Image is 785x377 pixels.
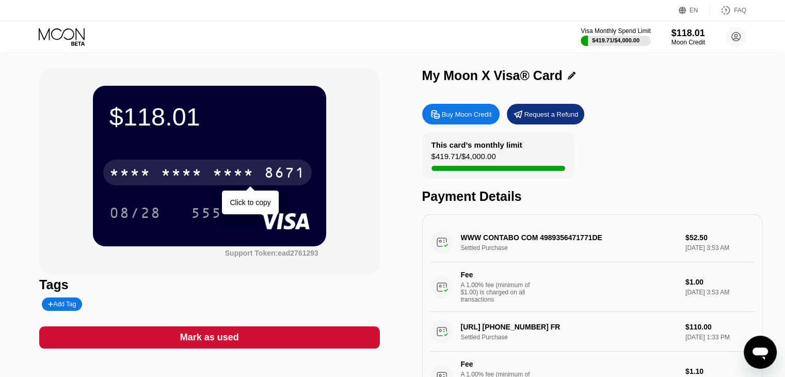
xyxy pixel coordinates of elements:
div: Fee [461,360,533,368]
div: Add Tag [42,297,82,311]
div: This card’s monthly limit [431,140,522,149]
div: Add Tag [48,301,76,308]
div: Support Token: ead2761293 [225,249,318,257]
div: 08/28 [102,200,169,226]
div: FeeA 1.00% fee (minimum of $1.00) is charged on all transactions$1.00[DATE] 3:53 AM [430,262,754,312]
div: EN [679,5,710,15]
div: [DATE] 3:53 AM [685,289,754,296]
div: $118.01Moon Credit [671,28,705,46]
div: Request a Refund [524,110,579,119]
div: $419.71 / $4,000.00 [431,152,496,166]
div: Fee [461,271,533,279]
div: My Moon X Visa® Card [422,68,563,83]
div: FAQ [710,5,746,15]
div: Visa Monthly Spend Limit$419.71/$4,000.00 [581,27,650,46]
div: Click to copy [230,198,270,207]
div: FAQ [734,7,746,14]
div: $1.10 [685,367,754,375]
div: Buy Moon Credit [422,104,500,124]
div: 555 [183,200,230,226]
div: $419.71 / $4,000.00 [592,37,639,43]
div: Buy Moon Credit [442,110,492,119]
div: Mark as used [180,332,239,343]
div: Tags [39,277,379,292]
div: Request a Refund [507,104,584,124]
div: Moon Credit [671,39,705,46]
div: Support Token:ead2761293 [225,249,318,257]
div: Visa Monthly Spend Limit [581,27,650,35]
div: 8671 [264,166,306,182]
div: 08/28 [109,206,161,223]
div: Mark as used [39,326,379,349]
iframe: Button to launch messaging window, conversation in progress [744,336,777,369]
div: A 1.00% fee (minimum of $1.00) is charged on all transactions [461,281,538,303]
div: $1.00 [685,278,754,286]
div: Payment Details [422,189,762,204]
div: $118.01 [671,28,705,39]
div: $118.01 [109,102,310,131]
div: EN [690,7,698,14]
div: 555 [191,206,222,223]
